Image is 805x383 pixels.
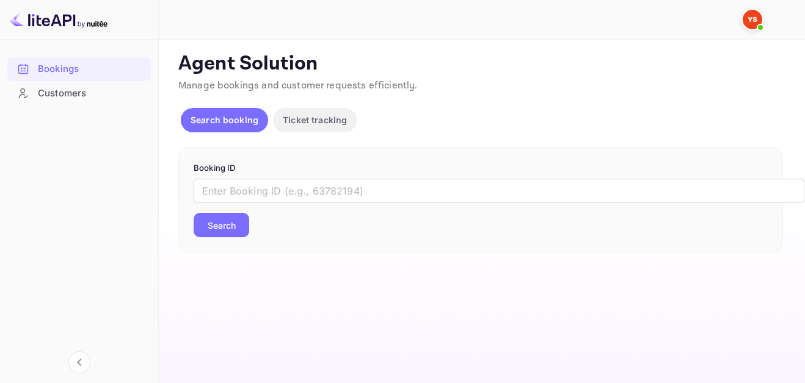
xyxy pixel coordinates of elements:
[7,57,151,80] a: Bookings
[194,213,249,237] button: Search
[191,113,258,126] p: Search booking
[743,10,762,29] img: Yandex Support
[68,351,90,373] button: Collapse navigation
[7,57,151,81] div: Bookings
[194,162,768,174] p: Booking ID
[38,87,145,101] div: Customers
[283,113,347,126] p: Ticket tracking
[7,82,151,106] div: Customers
[10,10,107,29] img: LiteAPI logo
[178,79,418,92] span: Manage bookings and customer requests efficiently.
[7,82,151,104] a: Customers
[178,52,783,76] p: Agent Solution
[194,179,804,203] input: Enter Booking ID (e.g., 63782194)
[38,62,145,76] div: Bookings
